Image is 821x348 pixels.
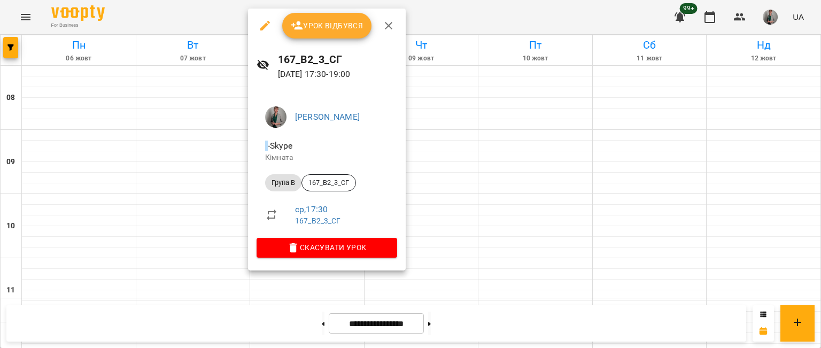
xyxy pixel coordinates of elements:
[295,204,328,214] a: ср , 17:30
[265,141,295,151] span: - Skype
[278,51,397,68] h6: 167_В2_3_СГ
[265,178,301,188] span: Група В
[301,174,356,191] div: 167_В2_3_СГ
[257,238,397,257] button: Скасувати Урок
[295,216,341,225] a: 167_В2_3_СГ
[265,106,286,128] img: 3acb7d247c3193edef0ecce57ed72e3e.jpeg
[302,178,355,188] span: 167_В2_3_СГ
[295,112,360,122] a: [PERSON_NAME]
[265,152,389,163] p: Кімната
[291,19,363,32] span: Урок відбувся
[265,241,389,254] span: Скасувати Урок
[278,68,397,81] p: [DATE] 17:30 - 19:00
[282,13,372,38] button: Урок відбувся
